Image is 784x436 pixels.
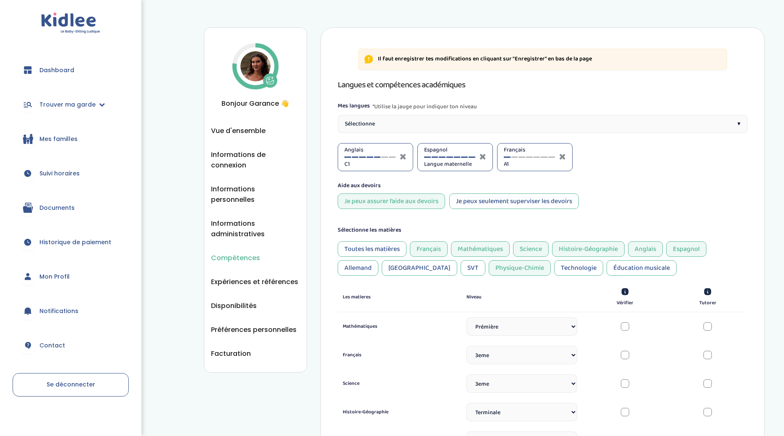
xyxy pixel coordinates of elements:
span: Bonjour Garance 👋 [211,98,300,109]
button: Expériences et références [211,277,298,287]
button: Facturation [211,348,251,359]
a: Trouver ma garde [13,89,129,120]
div: Histoire-Géographie [552,241,625,257]
label: Français [343,351,453,359]
button: Informations personnelles [211,184,300,205]
span: Anglais [344,146,396,154]
button: Compétences [211,253,260,263]
span: Français [504,146,555,154]
div: Science [513,241,549,257]
span: A1 [504,160,555,169]
img: Avatar [240,51,271,81]
label: Vérifier [617,299,633,307]
a: Documents [13,193,129,223]
div: Anglais [628,241,663,257]
a: Dashboard [13,55,129,85]
div: Toutes les matières [338,241,406,257]
span: ▾ [737,120,740,128]
label: Tutorer [699,299,716,307]
span: Notifications [39,307,78,316]
img: logo.svg [41,13,100,34]
span: Langues et compétences académiques [338,78,465,91]
label: Les matieres [343,293,371,301]
button: Informations administratives [211,218,300,239]
label: Histoire-Géographie [343,408,453,416]
div: Mathématiques [451,241,510,257]
span: *Utilise la jauge pour indiquer ton niveau [372,102,477,112]
div: Éducation musicale [607,260,677,276]
span: Sélectionne [345,120,375,128]
span: C1 [344,160,396,169]
button: Préférences personnelles [211,324,297,335]
span: Mes familles [39,135,78,144]
span: Espagnol [424,146,475,154]
span: Dashboard [39,66,74,75]
div: Je peux seulement superviser les devoirs [449,193,579,209]
button: Vue d'ensemble [211,125,266,136]
a: Contact [13,330,129,360]
label: Science [343,380,453,387]
label: Mes langues [338,102,370,112]
a: Se déconnecter [13,373,129,397]
div: Technologie [554,260,603,276]
span: Mon Profil [39,272,70,281]
div: SVT [461,260,485,276]
button: Disponibilités [211,300,257,311]
div: Je peux assurer l’aide aux devoirs [338,193,445,209]
div: Français [410,241,448,257]
p: Il faut enregistrer tes modifications en cliquant sur "Enregistrer" en bas de la page [378,55,592,63]
div: Allemand [338,260,378,276]
div: [GEOGRAPHIC_DATA] [382,260,457,276]
span: Contact [39,341,65,350]
label: Mathématiques [343,323,453,330]
a: Suivi horaires [13,158,129,188]
span: Suivi horaires [39,169,80,178]
button: Informations de connexion [211,149,300,170]
a: Notifications [13,296,129,326]
span: Trouver ma garde [39,100,96,109]
span: Se déconnecter [47,380,95,389]
label: Niveau [466,293,482,301]
a: Mon Profil [13,261,129,292]
div: Espagnol [666,241,706,257]
span: Langue maternelle [424,160,475,169]
a: Historique de paiement [13,227,129,257]
div: Physique-Chimie [489,260,551,276]
a: Mes familles [13,124,129,154]
span: Documents [39,204,75,212]
label: Aide aux devoirs [338,181,381,190]
span: Historique de paiement [39,238,111,247]
label: Sélectionne les matières [338,226,401,235]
